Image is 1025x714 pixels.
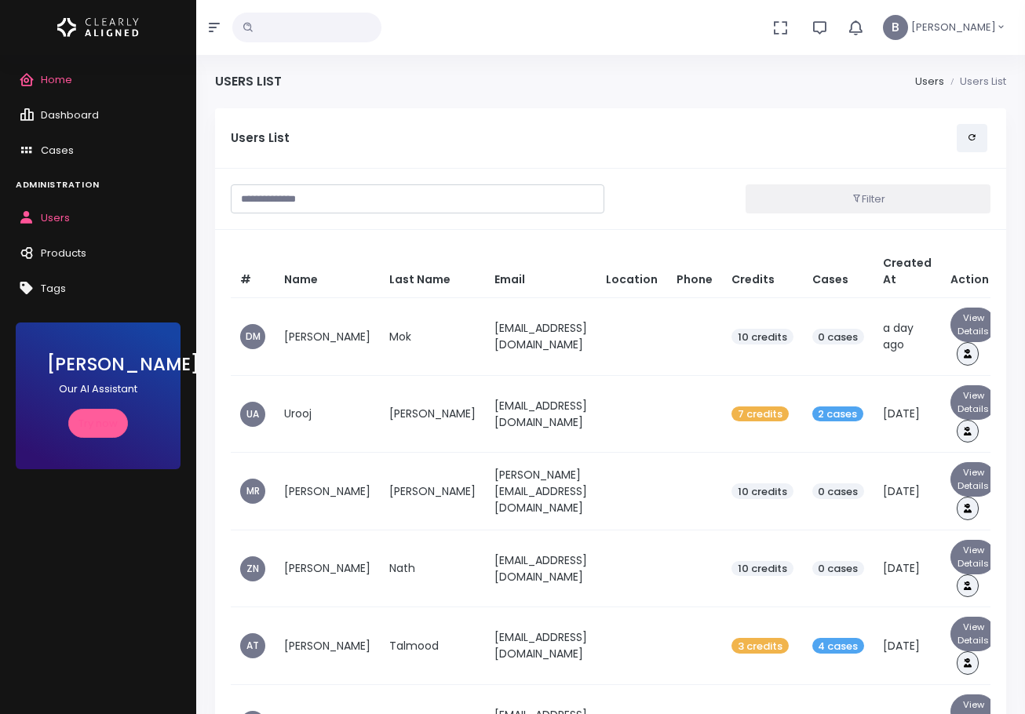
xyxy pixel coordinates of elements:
span: 2 cases [812,406,864,422]
td: [PERSON_NAME][EMAIL_ADDRESS][DOMAIN_NAME] [485,453,596,530]
td: [EMAIL_ADDRESS][DOMAIN_NAME] [485,298,596,376]
td: Urooj [275,375,380,453]
th: Created At [874,246,941,298]
th: Credits [722,246,803,298]
th: Phone [667,246,722,298]
span: 10 credits [731,329,793,344]
td: [PERSON_NAME] [275,530,380,607]
th: Location [596,246,667,298]
h3: [PERSON_NAME] [47,354,149,375]
span: Dashboard [41,107,99,122]
button: View Details [950,308,996,342]
span: 0 cases [812,483,865,499]
button: Filter [746,184,990,213]
li: Users List [944,74,1006,89]
span: Users [41,210,70,225]
td: Talmood [380,607,485,685]
td: [DATE] [874,607,941,685]
th: Name [275,246,380,298]
h5: Users List [231,131,957,145]
th: Last Name [380,246,485,298]
span: 3 credits [731,638,789,654]
td: [EMAIL_ADDRESS][DOMAIN_NAME] [485,607,596,685]
button: View Details [950,617,996,651]
span: Cases [41,143,74,158]
th: # [231,246,275,298]
td: [PERSON_NAME] [380,453,485,530]
button: View Details [950,385,996,420]
th: Email [485,246,596,298]
img: Logo Horizontal [57,11,139,44]
span: 0 cases [812,329,865,344]
td: [DATE] [874,453,941,530]
th: Action [941,246,1005,298]
td: [DATE] [874,375,941,453]
p: Our AI Assistant [47,381,149,397]
h4: Users List [215,74,282,89]
span: 10 credits [731,561,793,577]
button: View Details [950,540,996,574]
span: 4 cases [812,638,865,654]
a: Users [915,74,944,89]
span: UA [240,402,265,427]
td: [DATE] [874,530,941,607]
span: [PERSON_NAME] [911,20,996,35]
span: MR [240,479,265,504]
a: Try now [68,409,128,438]
td: Nath [380,530,485,607]
td: [PERSON_NAME] [275,298,380,376]
td: [EMAIL_ADDRESS][DOMAIN_NAME] [485,530,596,607]
span: ZN [240,556,265,581]
th: Cases [803,246,874,298]
span: B [883,15,908,40]
td: [PERSON_NAME] [380,375,485,453]
span: 10 credits [731,483,793,499]
td: [EMAIL_ADDRESS][DOMAIN_NAME] [485,375,596,453]
span: 7 credits [731,406,789,422]
td: Mok [380,298,485,376]
span: 0 cases [812,561,865,577]
td: [PERSON_NAME] [275,607,380,685]
span: Products [41,246,86,260]
td: [PERSON_NAME] [275,453,380,530]
td: a day ago [874,298,941,376]
span: AT [240,633,265,658]
span: DM [240,324,265,349]
span: Tags [41,281,66,296]
span: Home [41,72,72,87]
button: View Details [950,462,996,497]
